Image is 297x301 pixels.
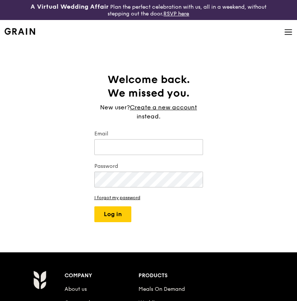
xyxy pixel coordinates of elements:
[138,286,185,292] a: Meals On Demand
[33,270,46,289] img: Grain
[94,195,203,200] a: I forgot my password
[65,270,138,281] div: Company
[5,20,35,42] a: GrainGrain
[137,113,160,120] span: instead.
[5,28,35,35] img: Grain
[25,3,272,17] div: Plan the perfect celebration with us, all in a weekend, without stepping out the door.
[94,163,203,170] label: Password
[130,103,197,112] a: Create a new account
[138,270,276,281] div: Products
[100,104,130,111] span: New user?
[163,11,189,17] a: RSVP here
[94,73,203,100] h1: Welcome back. We missed you.
[94,206,131,222] button: Log in
[31,3,109,11] h3: A Virtual Wedding Affair
[94,130,203,138] label: Email
[65,286,87,292] a: About us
